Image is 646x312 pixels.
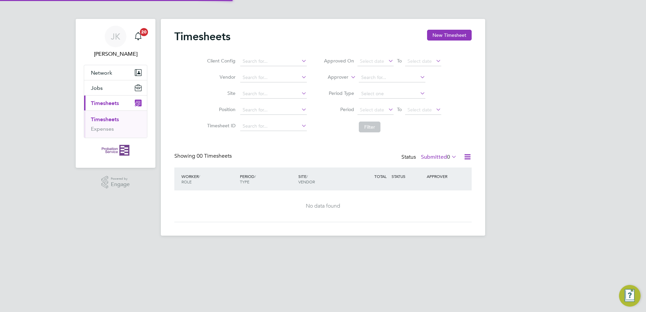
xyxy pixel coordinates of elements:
[84,110,147,138] div: Timesheets
[76,19,155,168] nav: Main navigation
[174,30,230,43] h2: Timesheets
[240,105,307,115] input: Search for...
[447,154,450,160] span: 0
[240,89,307,99] input: Search for...
[91,85,103,91] span: Jobs
[390,170,425,182] div: STATUS
[407,107,432,113] span: Select date
[205,74,235,80] label: Vendor
[205,123,235,129] label: Timesheet ID
[254,174,256,179] span: /
[140,28,148,36] span: 20
[199,174,200,179] span: /
[240,73,307,82] input: Search for...
[324,58,354,64] label: Approved On
[181,203,465,210] div: No data found
[111,32,120,41] span: JK
[181,179,192,184] span: ROLE
[324,106,354,112] label: Period
[84,26,147,58] a: JK[PERSON_NAME]
[174,153,233,160] div: Showing
[407,58,432,64] span: Select date
[205,90,235,96] label: Site
[360,107,384,113] span: Select date
[240,122,307,131] input: Search for...
[425,170,460,182] div: APPROVER
[324,90,354,96] label: Period Type
[91,126,114,132] a: Expenses
[101,176,130,189] a: Powered byEngage
[238,170,297,188] div: PERIOD
[91,70,112,76] span: Network
[102,145,129,156] img: probationservice-logo-retina.png
[180,170,238,188] div: WORKER
[359,122,380,132] button: Filter
[395,56,404,65] span: To
[84,50,147,58] span: Jessica Kundrat
[427,30,472,41] button: New Timesheet
[395,105,404,114] span: To
[84,65,147,80] button: Network
[306,174,308,179] span: /
[91,100,119,106] span: Timesheets
[131,26,145,47] a: 20
[360,58,384,64] span: Select date
[84,145,147,156] a: Go to home page
[401,153,458,162] div: Status
[359,89,425,99] input: Select one
[197,153,232,159] span: 00 Timesheets
[111,176,130,182] span: Powered by
[91,116,119,123] a: Timesheets
[111,182,130,187] span: Engage
[240,57,307,66] input: Search for...
[84,80,147,95] button: Jobs
[359,73,425,82] input: Search for...
[318,74,348,81] label: Approver
[205,106,235,112] label: Position
[374,174,387,179] span: TOTAL
[421,154,457,160] label: Submitted
[619,285,641,307] button: Engage Resource Center
[298,179,315,184] span: VENDOR
[205,58,235,64] label: Client Config
[84,96,147,110] button: Timesheets
[297,170,355,188] div: SITE
[240,179,249,184] span: TYPE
